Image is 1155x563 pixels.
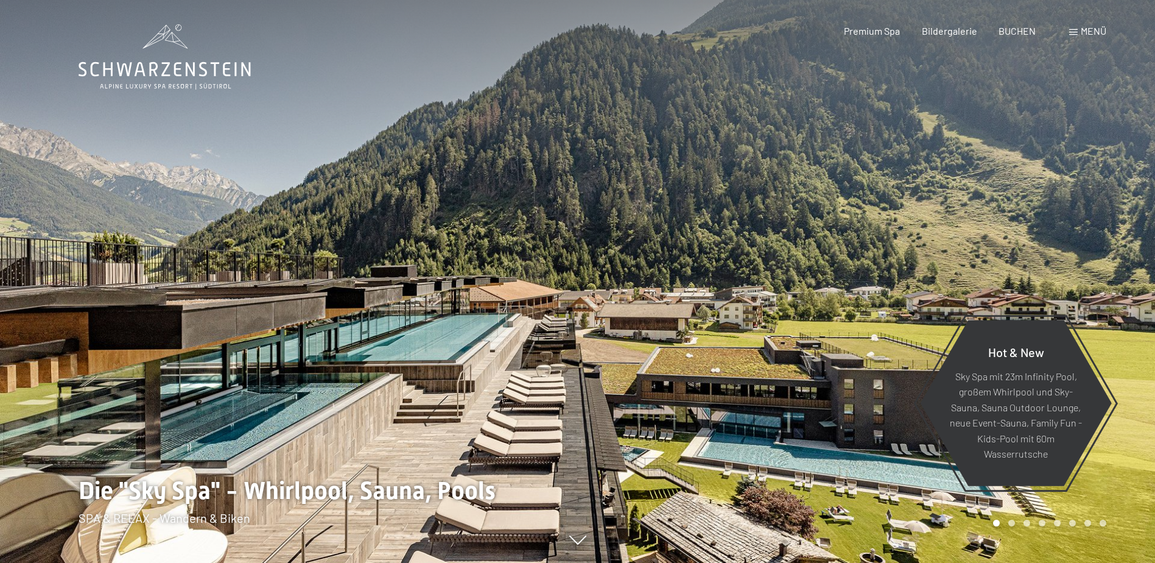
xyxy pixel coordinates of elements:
div: Carousel Page 1 (Current Slide) [993,520,1000,526]
p: Sky Spa mit 23m Infinity Pool, großem Whirlpool und Sky-Sauna, Sauna Outdoor Lounge, neue Event-S... [950,368,1082,462]
div: Carousel Page 6 [1069,520,1076,526]
div: Carousel Page 8 [1100,520,1106,526]
div: Carousel Page 3 [1023,520,1030,526]
a: Premium Spa [844,25,900,37]
div: Carousel Page 7 [1084,520,1091,526]
a: BUCHEN [999,25,1036,37]
div: Carousel Page 2 [1008,520,1015,526]
div: Carousel Page 5 [1054,520,1061,526]
span: Hot & New [988,344,1044,359]
span: Menü [1081,25,1106,37]
a: Hot & New Sky Spa mit 23m Infinity Pool, großem Whirlpool und Sky-Sauna, Sauna Outdoor Lounge, ne... [919,319,1112,487]
a: Bildergalerie [922,25,977,37]
div: Carousel Page 4 [1039,520,1045,526]
div: Carousel Pagination [989,520,1106,526]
